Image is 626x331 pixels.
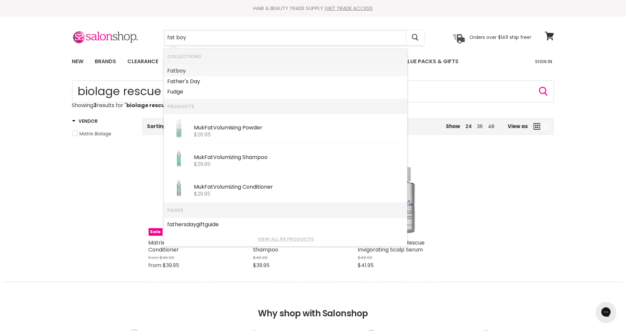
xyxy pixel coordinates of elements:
img: Matrix Biolage Full Rescue Conditioner [149,151,233,236]
li: Pages [164,203,407,218]
a: Matrix Biolage [72,130,134,137]
span: $46.00 [160,254,175,261]
li: Pages: fathersdaygiftguide [164,218,407,232]
a: 24 [466,123,472,130]
button: Search [407,30,424,45]
a: New [67,55,89,69]
b: Fat [204,183,213,191]
strong: biolage rescue [127,101,169,109]
li: Collections: Father's Day [164,76,407,87]
a: 36 [477,123,483,130]
h3: Vendor [72,118,98,124]
span: Show [446,123,460,130]
h2: Why shop with Salonshop [3,282,623,329]
iframe: Gorgias live chat messenger [593,300,619,324]
a: Clearance [123,55,164,69]
span: $29.95 [194,190,210,198]
input: Search [72,81,554,102]
input: Search [164,30,407,45]
span: from [149,254,159,261]
li: Products: Muk Fat Volumizing Conditioner [164,173,407,203]
b: Fat [204,153,213,161]
div: Muk Volumizing Shampoo [194,154,404,161]
li: Collections: Fatboy [164,64,407,76]
span: $46.00 [253,254,268,261]
div: Muk Volumising Powder [194,125,404,132]
form: Product [72,81,554,102]
img: FatVOLPOWD_Web-Banner_200x.png [167,117,190,140]
button: Search [538,86,549,97]
b: Fat [204,124,213,131]
img: FatSHAMP-scaled-1_200x.jpg [167,147,190,170]
span: $41.95 [358,261,374,269]
form: Product [164,30,425,46]
li: View All [164,232,407,247]
ul: Main menu [67,52,498,71]
b: fat [167,221,175,228]
b: boy [176,67,186,75]
li: Products: Muk Fat Volumizing Shampoo [164,143,407,173]
a: Matrix Biolage Full Rescue ConditionerSale [149,151,233,236]
a: Brands [90,55,121,69]
b: Fat [167,78,176,85]
li: Products: Muk Fat Volumising Powder [164,114,407,143]
span: View as [508,123,528,129]
span: from [149,261,162,269]
b: Fat [167,67,176,75]
a: Sign In [531,55,557,69]
li: Products [164,99,407,114]
span: Matrix Biolage [80,130,112,137]
div: HAIR & BEAUTY TRADE SUPPLY | [64,5,563,12]
li: Collections [164,49,407,64]
span: $39.95 [163,261,180,269]
span: $26.95 [194,131,211,138]
label: Sorting [147,123,167,129]
a: Fudge [167,86,404,97]
a: her's Day [167,76,404,87]
span: $49.00 [358,254,373,261]
strong: 3 [94,101,97,109]
a: Matrix Biolage Full Rescue Conditioner [149,239,215,253]
li: Collections: Fudge [164,86,407,99]
p: Orders over $149 ship free! [470,34,532,40]
span: $39.95 [253,261,270,269]
a: 48 [488,123,495,130]
a: GET TRADE ACCESS [326,5,373,12]
span: $29.95 [194,160,210,168]
div: Muk Volumizing Conditioner [194,184,404,191]
nav: Main [64,52,563,71]
a: View all 85 products [167,237,404,242]
span: Sale [149,228,163,236]
a: Value Packs & Gifts [396,55,464,69]
a: hersdaygiftguide [167,219,404,230]
img: FatCOND-scaled-1_200x.jpg [167,176,190,200]
p: Showing results for " " [72,102,554,108]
